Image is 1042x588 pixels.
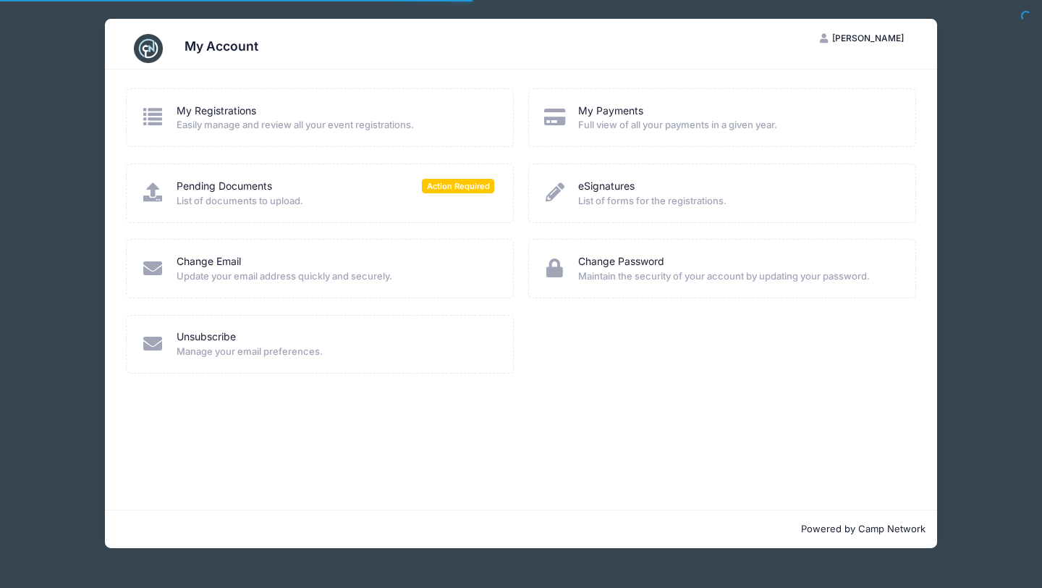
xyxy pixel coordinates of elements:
[578,194,897,209] span: List of forms for the registrations.
[578,254,664,269] a: Change Password
[422,179,494,193] span: Action Required
[177,194,495,209] span: List of documents to upload.
[578,104,643,119] a: My Payments
[185,38,258,54] h3: My Account
[134,34,163,63] img: CampNetwork
[177,118,495,133] span: Easily manage and review all your event registrations.
[808,26,916,51] button: [PERSON_NAME]
[832,33,904,43] span: [PERSON_NAME]
[177,345,495,359] span: Manage your email preferences.
[177,179,272,194] a: Pending Documents
[177,254,241,269] a: Change Email
[177,104,256,119] a: My Registrations
[177,269,495,284] span: Update your email address quickly and securely.
[578,118,897,133] span: Full view of all your payments in a given year.
[578,179,635,194] a: eSignatures
[578,269,897,284] span: Maintain the security of your account by updating your password.
[117,522,925,537] p: Powered by Camp Network
[177,329,236,345] a: Unsubscribe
